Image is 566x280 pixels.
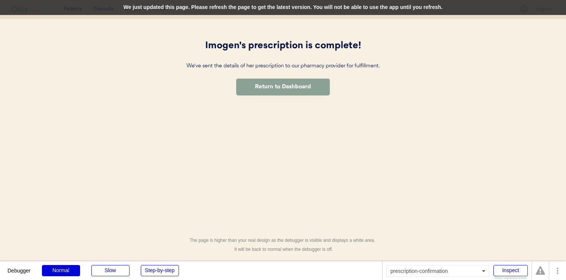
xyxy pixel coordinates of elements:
div: prescription-confirmation [386,265,489,277]
button: Return to Dashboard [236,79,330,95]
div: Normal [42,265,80,276]
div: Debugger [7,261,31,273]
div: Step-by-step [141,265,179,276]
div: Slow [91,265,130,276]
div: Inspect [493,265,528,276]
div: Imogen's prescription is complete! [171,39,395,53]
div: Show responsive boxes [493,277,528,280]
div: We've sent the details of her prescription to our pharmacy provider for fulfillment. [171,62,395,71]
